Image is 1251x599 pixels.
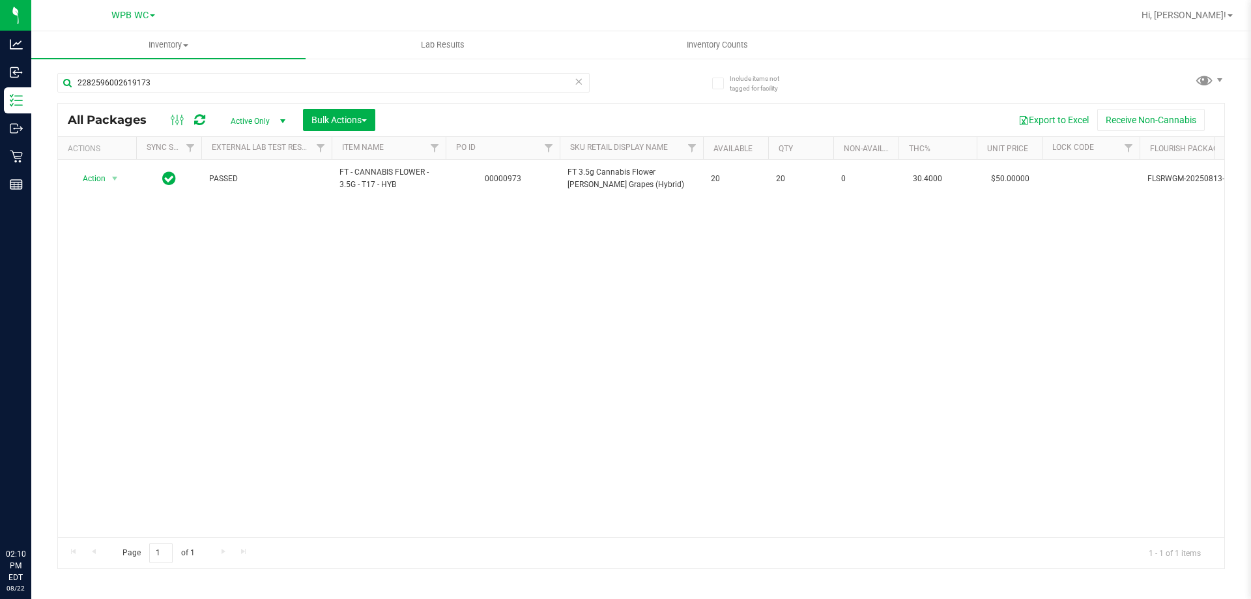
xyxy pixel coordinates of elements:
[1142,10,1226,20] span: Hi, [PERSON_NAME]!
[310,137,332,159] a: Filter
[180,137,201,159] a: Filter
[682,137,703,159] a: Filter
[841,173,891,185] span: 0
[1052,143,1094,152] a: Lock Code
[6,583,25,593] p: 08/22
[68,144,131,153] div: Actions
[456,143,476,152] a: PO ID
[574,73,583,90] span: Clear
[209,173,324,185] span: PASSED
[303,109,375,131] button: Bulk Actions
[906,169,949,188] span: 30.4000
[10,94,23,107] inline-svg: Inventory
[31,31,306,59] a: Inventory
[107,169,123,188] span: select
[111,10,149,21] span: WPB WC
[10,178,23,191] inline-svg: Reports
[162,169,176,188] span: In Sync
[306,31,580,59] a: Lab Results
[13,495,52,534] iframe: Resource center
[1097,109,1205,131] button: Receive Non-Cannabis
[339,166,438,191] span: FT - CANNABIS FLOWER - 3.5G - T17 - HYB
[311,115,367,125] span: Bulk Actions
[212,143,314,152] a: External Lab Test Result
[1118,137,1140,159] a: Filter
[147,143,197,152] a: Sync Status
[779,144,793,153] a: Qty
[342,143,384,152] a: Item Name
[71,169,106,188] span: Action
[844,144,902,153] a: Non-Available
[909,144,930,153] a: THC%
[10,38,23,51] inline-svg: Analytics
[149,543,173,563] input: 1
[424,137,446,159] a: Filter
[1010,109,1097,131] button: Export to Excel
[730,74,795,93] span: Include items not tagged for facility
[776,173,826,185] span: 20
[538,137,560,159] a: Filter
[31,39,306,51] span: Inventory
[711,173,760,185] span: 20
[485,174,521,183] a: 00000973
[669,39,766,51] span: Inventory Counts
[580,31,854,59] a: Inventory Counts
[568,166,695,191] span: FT 3.5g Cannabis Flower [PERSON_NAME] Grapes (Hybrid)
[1138,543,1211,562] span: 1 - 1 of 1 items
[57,73,590,93] input: Search Package ID, Item Name, SKU, Lot or Part Number...
[985,169,1036,188] span: $50.00000
[6,548,25,583] p: 02:10 PM EDT
[68,113,160,127] span: All Packages
[10,122,23,135] inline-svg: Outbound
[713,144,753,153] a: Available
[403,39,482,51] span: Lab Results
[570,143,668,152] a: Sku Retail Display Name
[10,150,23,163] inline-svg: Retail
[10,66,23,79] inline-svg: Inbound
[1150,144,1232,153] a: Flourish Package ID
[987,144,1028,153] a: Unit Price
[111,543,205,563] span: Page of 1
